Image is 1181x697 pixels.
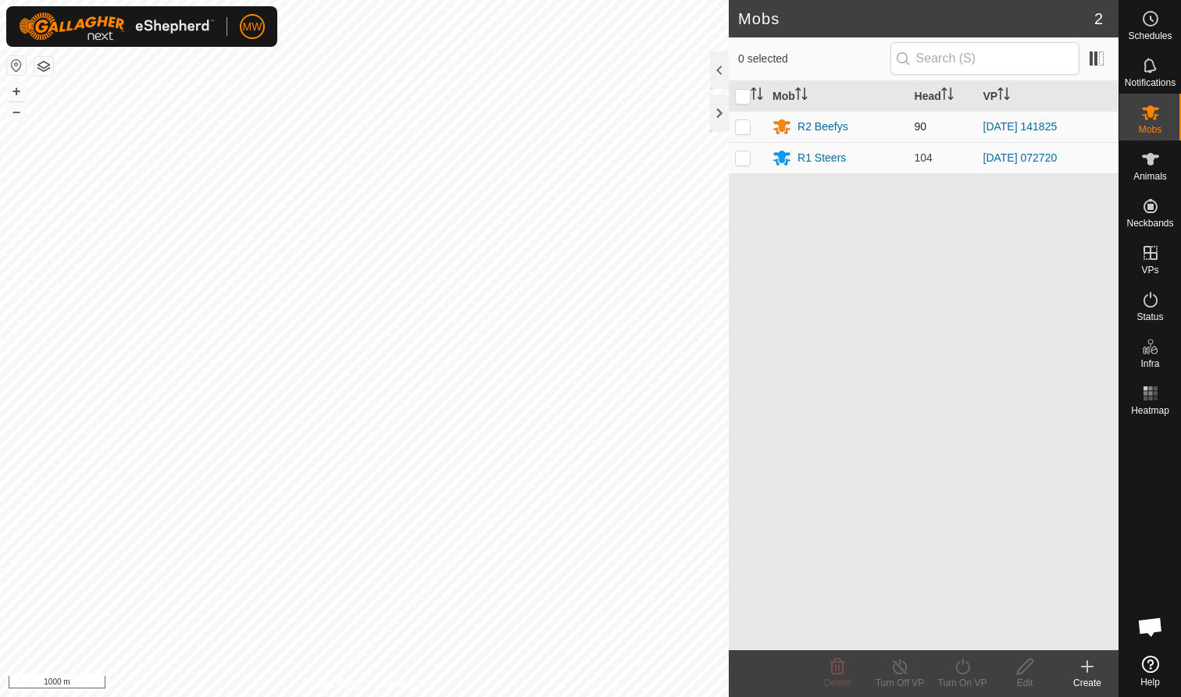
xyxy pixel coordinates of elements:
span: Heatmap [1131,406,1169,415]
span: Help [1140,677,1160,687]
th: Head [908,81,977,112]
span: Schedules [1128,31,1172,41]
span: 104 [915,151,933,164]
a: Help [1119,649,1181,693]
h2: Mobs [738,9,1094,28]
span: Status [1136,312,1163,322]
span: 90 [915,120,927,133]
button: Reset Map [7,56,26,75]
span: MW [243,19,262,35]
button: + [7,82,26,101]
span: VPs [1141,265,1158,275]
a: [DATE] 141825 [983,120,1058,133]
p-sorticon: Activate to sort [997,90,1010,102]
div: Create [1056,676,1119,690]
div: Turn Off VP [869,676,931,690]
button: – [7,102,26,121]
div: R1 Steers [797,150,846,166]
span: 2 [1094,7,1103,30]
span: Neckbands [1126,219,1173,228]
div: Turn On VP [931,676,994,690]
button: Map Layers [34,57,53,76]
span: Mobs [1139,125,1161,134]
p-sorticon: Activate to sort [751,90,763,102]
span: Animals [1133,172,1167,181]
div: R2 Beefys [797,119,848,135]
a: Contact Us [380,677,426,691]
a: Privacy Policy [302,677,361,691]
div: Edit [994,676,1056,690]
th: Mob [766,81,908,112]
span: Delete [824,677,851,688]
span: Infra [1140,359,1159,368]
a: [DATE] 072720 [983,151,1058,164]
p-sorticon: Activate to sort [795,90,808,102]
th: VP [977,81,1119,112]
p-sorticon: Activate to sort [941,90,954,102]
span: 0 selected [738,51,890,67]
div: Open chat [1127,603,1174,650]
input: Search (S) [890,42,1079,75]
img: Gallagher Logo [19,12,214,41]
span: Notifications [1125,78,1176,87]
